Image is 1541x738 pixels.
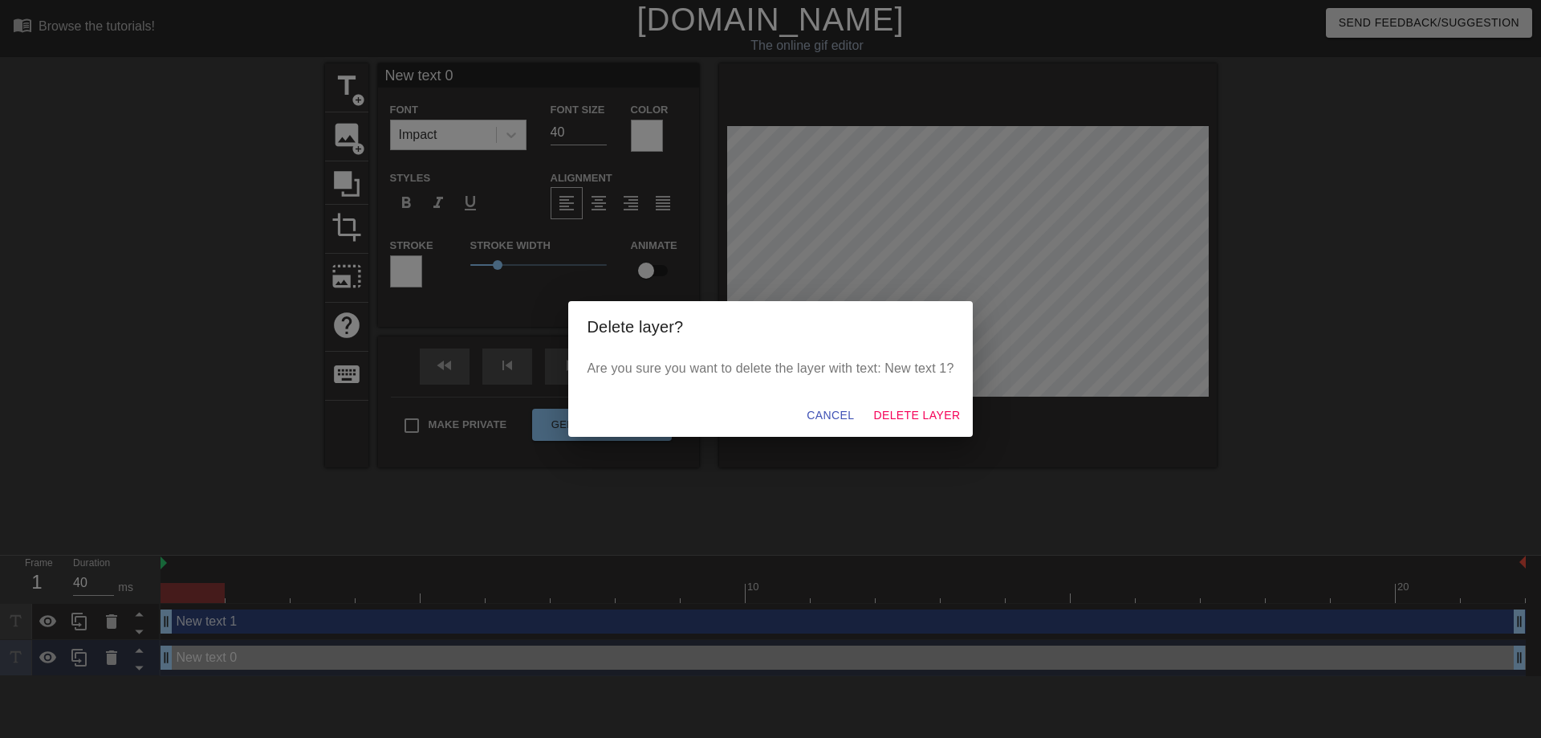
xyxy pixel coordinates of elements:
[867,401,966,430] button: Delete Layer
[588,314,954,340] h2: Delete layer?
[807,406,854,426] span: Cancel
[800,401,860,430] button: Cancel
[873,406,960,426] span: Delete Layer
[588,359,954,378] p: Are you sure you want to delete the layer with text: New text 1?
